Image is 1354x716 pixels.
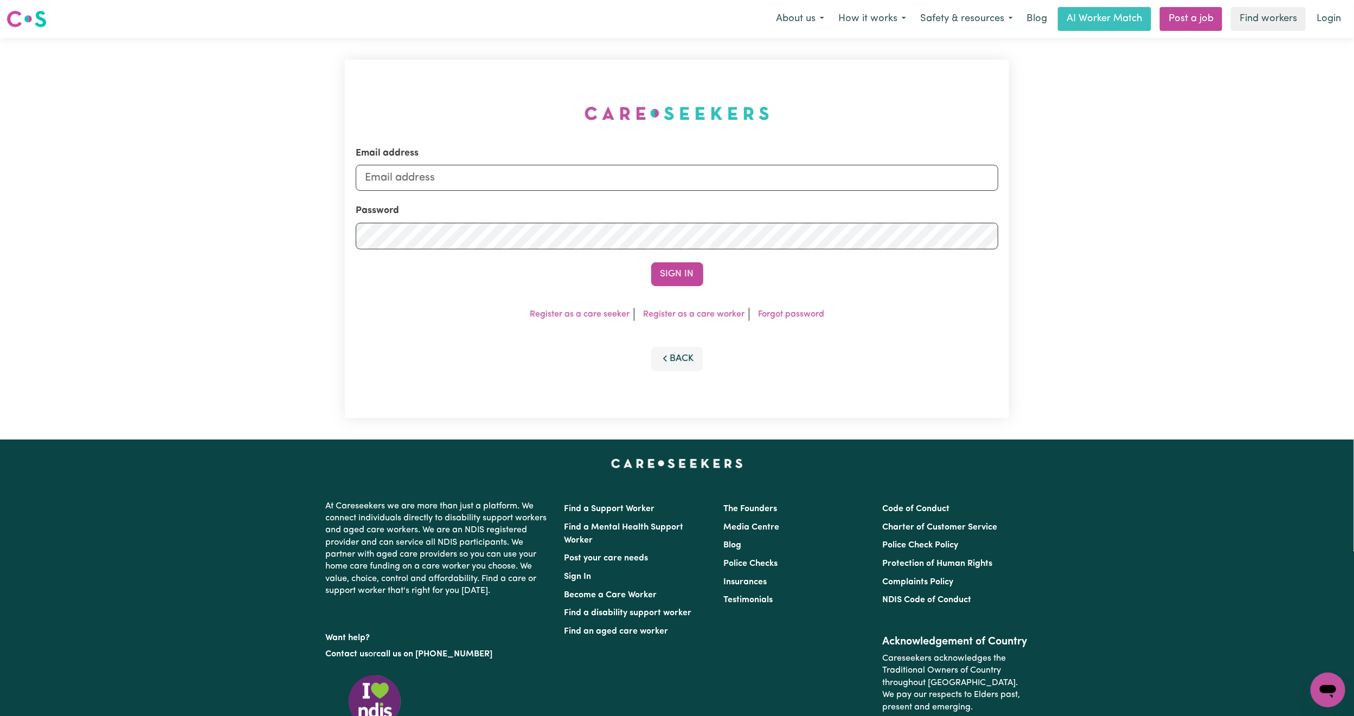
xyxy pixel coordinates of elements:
[564,572,592,581] a: Sign In
[611,459,743,468] a: Careseekers home page
[651,262,703,286] button: Sign In
[913,8,1020,30] button: Safety & resources
[326,496,551,602] p: At Careseekers we are more than just a platform. We connect individuals directly to disability su...
[882,559,992,568] a: Protection of Human Rights
[326,644,551,665] p: or
[882,541,958,550] a: Police Check Policy
[356,204,399,218] label: Password
[651,347,703,371] button: Back
[882,505,949,513] a: Code of Conduct
[723,523,779,532] a: Media Centre
[530,310,630,319] a: Register as a care seeker
[377,650,493,659] a: call us on [PHONE_NUMBER]
[1231,7,1306,31] a: Find workers
[769,8,831,30] button: About us
[564,505,655,513] a: Find a Support Worker
[564,591,657,599] a: Become a Care Worker
[723,505,777,513] a: The Founders
[643,310,745,319] a: Register as a care worker
[1020,7,1054,31] a: Blog
[7,7,47,31] a: Careseekers logo
[723,578,767,586] a: Insurances
[831,8,913,30] button: How it works
[758,310,824,319] a: Forgot password
[1058,7,1151,31] a: AI Worker Match
[723,596,773,604] a: Testimonials
[882,635,1028,648] h2: Acknowledgement of Country
[1160,7,1222,31] a: Post a job
[564,523,684,545] a: Find a Mental Health Support Worker
[882,596,971,604] a: NDIS Code of Conduct
[1310,7,1347,31] a: Login
[564,627,669,636] a: Find an aged care worker
[326,650,369,659] a: Contact us
[723,541,741,550] a: Blog
[564,609,692,617] a: Find a disability support worker
[723,559,778,568] a: Police Checks
[1311,673,1345,707] iframe: Button to launch messaging window, conversation in progress
[326,628,551,644] p: Want help?
[356,146,419,160] label: Email address
[882,523,997,532] a: Charter of Customer Service
[564,554,649,563] a: Post your care needs
[7,9,47,29] img: Careseekers logo
[882,578,953,586] a: Complaints Policy
[356,165,998,191] input: Email address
